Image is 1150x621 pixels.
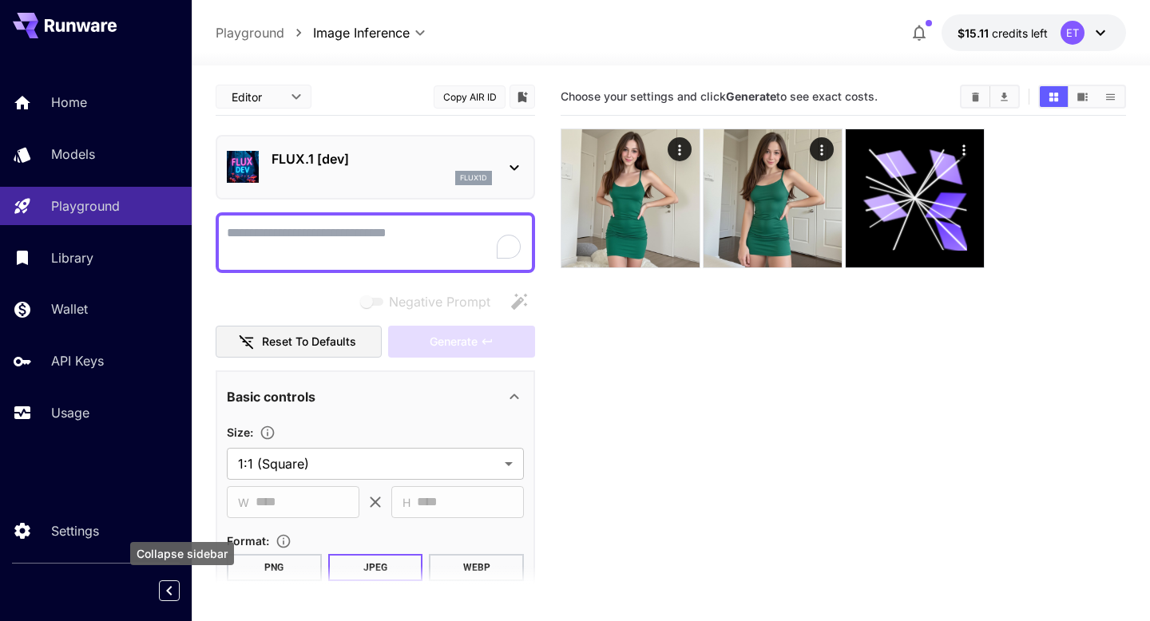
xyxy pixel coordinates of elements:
span: H [402,493,410,512]
span: Format : [227,534,269,548]
img: Z [561,129,700,267]
button: Show media in video view [1069,86,1096,107]
div: Basic controls [227,378,524,416]
p: FLUX.1 [dev] [272,149,492,168]
p: Library [51,248,93,267]
img: 9k= [704,129,842,267]
div: Actions [668,137,692,161]
p: Basic controls [227,387,315,406]
button: $15.10861ET [942,14,1126,51]
p: Home [51,93,87,112]
button: Reset to defaults [216,326,382,358]
p: Settings [51,521,99,540]
span: $15.11 [958,26,992,40]
b: Generate [726,89,776,103]
div: Collapse sidebar [171,576,192,605]
span: Negative Prompt [389,292,490,311]
p: Playground [51,196,120,216]
span: W [238,493,249,512]
span: Editor [232,89,281,105]
button: Clear All [962,86,989,107]
div: Actions [809,137,833,161]
span: Choose your settings and click to see exact costs. [561,89,878,103]
textarea: To enrich screen reader interactions, please activate Accessibility in Grammarly extension settings [227,223,524,262]
div: Show media in grid viewShow media in video viewShow media in list view [1038,85,1126,109]
p: flux1d [460,172,487,184]
button: JPEG [328,554,423,581]
button: WEBP [429,554,524,581]
div: FLUX.1 [dev]flux1d [227,143,524,192]
span: Negative prompts are not compatible with the selected model. [357,291,503,311]
div: Clear AllDownload All [960,85,1020,109]
a: Playground [216,23,284,42]
div: $15.10861 [958,25,1048,42]
span: Size : [227,425,253,439]
button: Choose the file format for the output image. [269,533,298,549]
span: credits left [992,26,1048,40]
button: Adjust the dimensions of the generated image by specifying its width and height in pixels, or sel... [253,425,282,441]
span: Image Inference [313,23,410,42]
button: Copy AIR ID [434,85,506,109]
button: Download All [990,86,1018,107]
p: Wallet [51,299,88,318]
div: Actions [951,137,975,161]
p: Models [51,144,95,164]
button: Collapse sidebar [159,580,180,601]
div: ET [1061,21,1085,45]
button: Show media in grid view [1040,86,1068,107]
button: PNG [227,554,322,581]
button: Show media in list view [1096,86,1124,107]
span: 1:1 (Square) [238,454,498,473]
button: Add to library [515,87,529,106]
p: Usage [51,403,89,422]
p: API Keys [51,351,104,370]
div: Collapse sidebar [130,542,234,565]
nav: breadcrumb [216,23,313,42]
